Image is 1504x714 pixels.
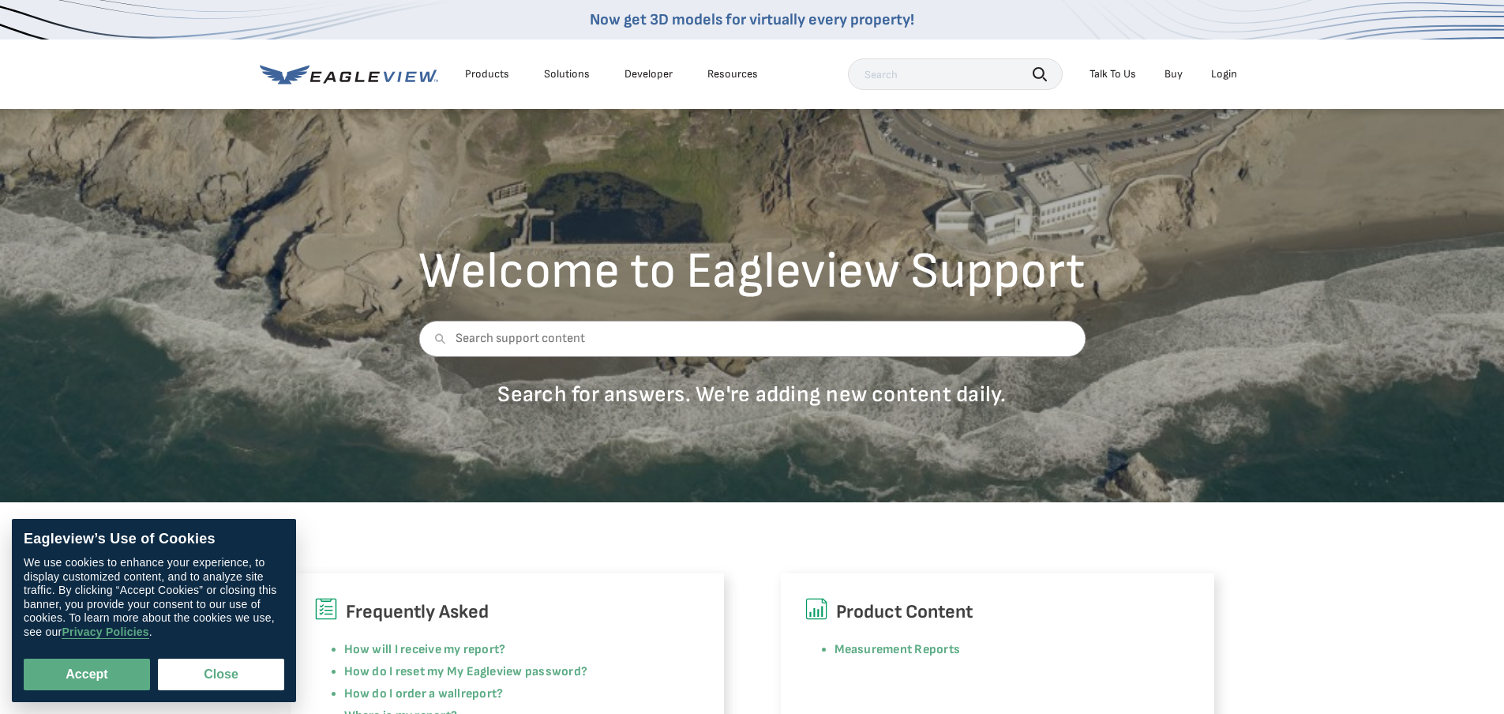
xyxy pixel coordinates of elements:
a: Privacy Policies [62,626,148,639]
div: Resources [707,67,758,81]
h2: Welcome to Eagleview Support [418,246,1086,297]
h6: Frequently Asked [314,597,700,627]
button: Close [158,659,284,690]
div: Login [1211,67,1237,81]
div: We use cookies to enhance your experience, to display customized content, and to analyze site tra... [24,556,284,639]
a: How do I reset my My Eagleview password? [344,664,588,679]
a: ? [497,686,503,701]
a: Now get 3D models for virtually every property! [590,10,914,29]
input: Search support content [418,321,1086,357]
h6: Product Content [805,597,1191,627]
a: How do I order a wall [344,686,461,701]
div: Solutions [544,67,590,81]
a: Buy [1165,67,1183,81]
div: Eagleview’s Use of Cookies [24,531,284,548]
a: report [461,686,497,701]
div: Products [465,67,509,81]
p: Search for answers. We're adding new content daily. [418,381,1086,408]
div: Talk To Us [1090,67,1136,81]
a: How will I receive my report? [344,642,506,657]
button: Accept [24,659,150,690]
a: Developer [624,67,673,81]
a: Measurement Reports [835,642,961,657]
input: Search [848,58,1063,90]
